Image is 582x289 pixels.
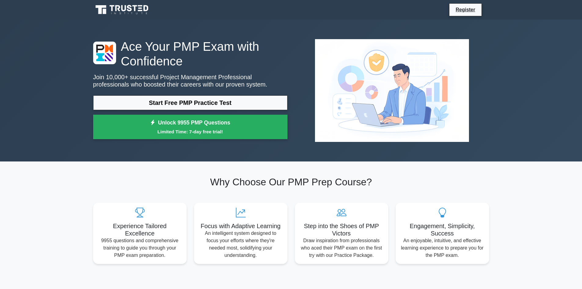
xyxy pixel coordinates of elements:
h1: Ace Your PMP Exam with Confidence [93,39,287,69]
a: Unlock 9955 PMP QuestionsLimited Time: 7-day free trial! [93,115,287,139]
p: Draw inspiration from professionals who aced their PMP exam on the first try with our Practice Pa... [300,237,383,259]
h5: Experience Tailored Excellence [98,222,182,237]
h2: Why Choose Our PMP Prep Course? [93,176,489,188]
h5: Focus with Adaptive Learning [199,222,283,230]
a: Start Free PMP Practice Test [93,95,287,110]
small: Limited Time: 7-day free trial! [101,128,280,135]
p: An intelligent system designed to focus your efforts where they're needed most, solidifying your ... [199,230,283,259]
p: 9955 questions and comprehensive training to guide you through your PMP exam preparation. [98,237,182,259]
h5: Step into the Shoes of PMP Victors [300,222,383,237]
h5: Engagement, Simplicity, Success [401,222,484,237]
p: Join 10,000+ successful Project Management Professional professionals who boosted their careers w... [93,73,287,88]
p: An enjoyable, intuitive, and effective learning experience to prepare you for the PMP exam. [401,237,484,259]
a: Register [452,6,479,13]
img: Project Management Professional Preview [310,34,474,147]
